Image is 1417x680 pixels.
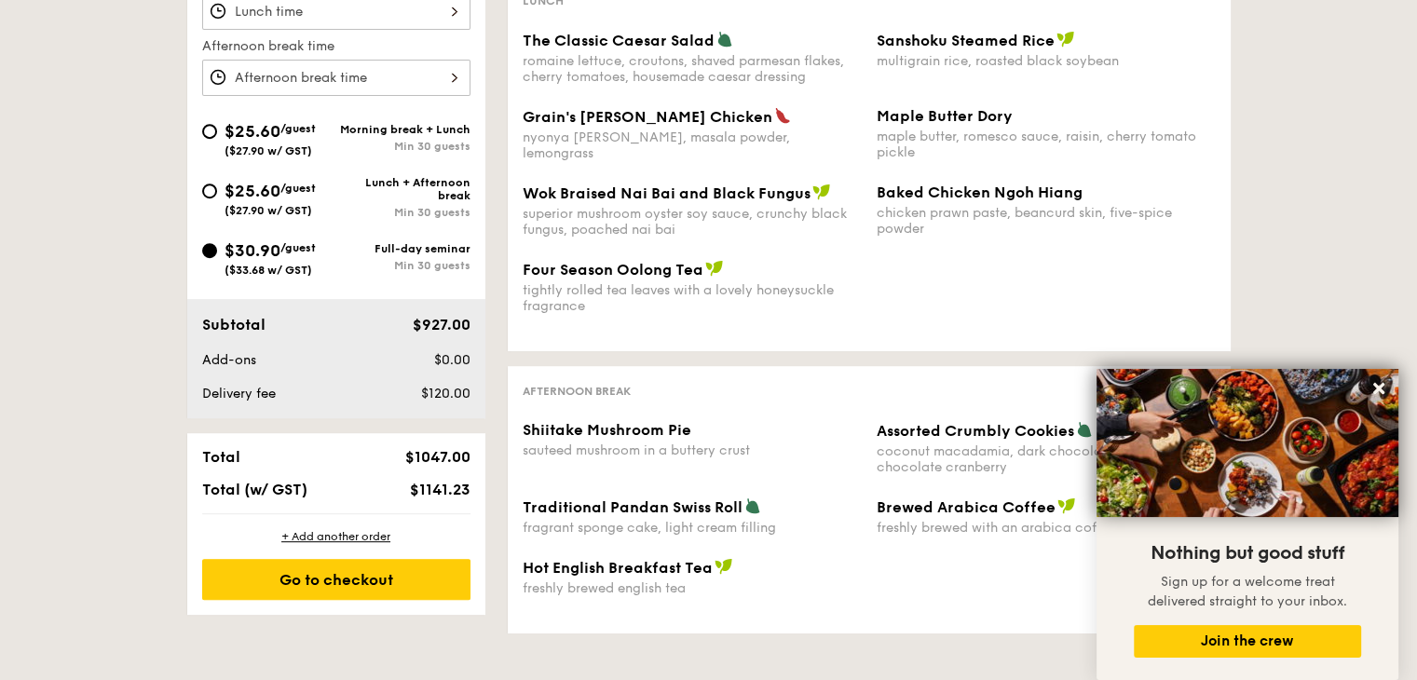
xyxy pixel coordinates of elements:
span: Shiitake Mushroom Pie [523,421,691,439]
span: ($27.90 w/ GST) [225,204,312,217]
div: superior mushroom oyster soy sauce, crunchy black fungus, poached nai bai [523,206,862,238]
span: /guest [280,182,316,195]
div: fragrant sponge cake, light cream filling [523,520,862,536]
span: Baked Chicken Ngoh Hiang [877,184,1083,201]
span: Subtotal [202,316,266,333]
span: Maple Butter Dory [877,107,1013,125]
span: Sign up for a welcome treat delivered straight to your inbox. [1148,574,1347,609]
span: $25.60 [225,181,280,201]
div: maple butter, romesco sauce, raisin, cherry tomato pickle [877,129,1216,160]
span: $927.00 [412,316,470,333]
span: Traditional Pandan Swiss Roll [523,498,743,516]
div: Lunch + Afternoon break [336,176,470,202]
img: DSC07876-Edit02-Large.jpeg [1097,369,1398,517]
img: icon-vegan.f8ff3823.svg [715,558,733,575]
img: icon-vegan.f8ff3823.svg [1056,31,1075,48]
input: Afternoon break time [202,60,470,96]
div: tightly rolled tea leaves with a lovely honeysuckle fragrance [523,282,862,314]
img: icon-vegan.f8ff3823.svg [1057,497,1076,514]
div: nyonya [PERSON_NAME], masala powder, lemongrass [523,129,862,161]
span: Assorted Crumbly Cookies [877,422,1074,440]
span: The Classic Caesar Salad [523,32,715,49]
span: $1047.00 [404,448,470,466]
span: Add-ons [202,352,256,368]
button: Join the crew [1134,625,1361,658]
div: romaine lettuce, croutons, shaved parmesan flakes, cherry tomatoes, housemade caesar dressing [523,53,862,85]
div: Min 30 guests [336,259,470,272]
span: /guest [280,241,316,254]
button: Close [1364,374,1394,403]
span: Nothing but good stuff [1151,542,1344,564]
img: icon-vegan.f8ff3823.svg [812,184,831,200]
span: $30.90 [225,240,280,261]
div: Full-day seminar [336,242,470,255]
img: icon-spicy.37a8142b.svg [774,107,791,124]
div: Min 30 guests [336,206,470,219]
div: chicken prawn paste, beancurd skin, five-spice powder [877,205,1216,237]
div: sauteed mushroom in a buttery crust [523,442,862,458]
span: Afternoon break [523,385,631,398]
img: icon-vegetarian.fe4039eb.svg [744,497,761,514]
div: Morning break + Lunch [336,123,470,136]
div: freshly brewed english tea [523,580,862,596]
span: Brewed Arabica Coffee [877,498,1056,516]
span: Delivery fee [202,386,276,401]
div: multigrain rice, roasted black soybean [877,53,1216,69]
input: $30.90/guest($33.68 w/ GST)Full-day seminarMin 30 guests [202,243,217,258]
span: /guest [280,122,316,135]
span: Four Season Oolong Tea [523,261,703,279]
span: $25.60 [225,121,280,142]
input: $25.60/guest($27.90 w/ GST)Lunch + Afternoon breakMin 30 guests [202,184,217,198]
span: Hot English Breakfast Tea [523,559,713,577]
span: Wok Braised Nai Bai and Black Fungus [523,184,811,202]
img: icon-vegetarian.fe4039eb.svg [716,31,733,48]
span: Sanshoku Steamed Rice [877,32,1055,49]
span: ($33.68 w/ GST) [225,264,312,277]
span: Total [202,448,240,466]
span: $1141.23 [409,481,470,498]
div: Go to checkout [202,559,470,600]
div: + Add another order [202,529,470,544]
div: freshly brewed with an arabica coffee blend [877,520,1216,536]
div: Min 30 guests [336,140,470,153]
img: icon-vegetarian.fe4039eb.svg [1076,421,1093,438]
span: ($27.90 w/ GST) [225,144,312,157]
input: $25.60/guest($27.90 w/ GST)Morning break + LunchMin 30 guests [202,124,217,139]
img: icon-vegan.f8ff3823.svg [705,260,724,277]
span: Total (w/ GST) [202,481,307,498]
label: Afternoon break time [202,37,470,56]
span: $120.00 [420,386,470,401]
div: coconut macadamia, dark chocolate chip, white chocolate cranberry [877,443,1216,475]
span: Grain's [PERSON_NAME] Chicken [523,108,772,126]
span: $0.00 [433,352,470,368]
